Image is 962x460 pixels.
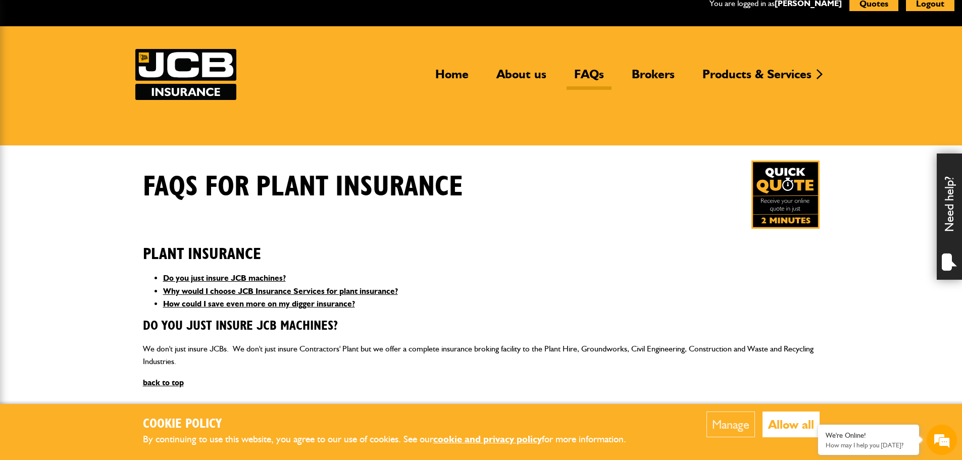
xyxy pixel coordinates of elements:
[143,417,643,432] h2: Cookie Policy
[489,67,554,90] a: About us
[826,431,912,440] div: We're Online!
[428,67,476,90] a: Home
[937,154,962,280] div: Need help?
[143,432,643,447] p: By continuing to use this website, you agree to our use of cookies. See our for more information.
[137,311,183,325] em: Start Chat
[163,273,286,283] a: Do you just insure JCB machines?
[13,183,184,302] textarea: Type your message and hit 'Enter'
[53,57,170,70] div: Chat with us now
[143,378,184,387] a: back to top
[13,123,184,145] input: Enter your email address
[763,412,820,437] button: Allow all
[433,433,542,445] a: cookie and privacy policy
[135,49,236,100] img: JCB Insurance Services logo
[695,67,819,90] a: Products & Services
[826,441,912,449] p: How may I help you today?
[163,299,355,309] a: How could I save even more on my digger insurance?
[13,93,184,116] input: Enter your last name
[135,49,236,100] a: JCB Insurance Services
[163,286,398,296] a: Why would I choose JCB Insurance Services for plant insurance?
[143,342,820,368] p: We don't just insure JCBs. We don't just insure Contractors' Plant but we offer a complete insura...
[751,161,820,229] img: Quick Quote
[624,67,682,90] a: Brokers
[143,170,463,204] h1: FAQS for Plant insurance
[17,56,42,70] img: d_20077148190_company_1631870298795_20077148190
[166,5,190,29] div: Minimize live chat window
[13,153,184,175] input: Enter your phone number
[143,229,820,264] h2: Plant insurance
[706,412,755,437] button: Manage
[143,319,820,334] h3: Do you just insure JCB machines?
[751,161,820,229] a: Get your insurance quote in just 2-minutes
[567,67,612,90] a: FAQs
